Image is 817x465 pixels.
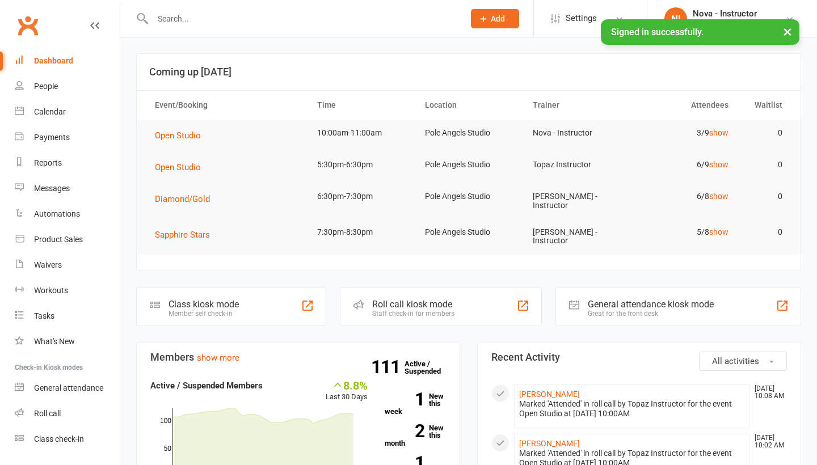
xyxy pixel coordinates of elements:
td: 6:30pm-7:30pm [307,183,415,210]
span: Open Studio [155,130,201,141]
button: All activities [699,352,787,371]
div: Calendar [34,107,66,116]
a: Clubworx [14,11,42,40]
a: [PERSON_NAME] [519,439,580,448]
div: Tasks [34,311,54,320]
div: Pole Angels [693,19,757,29]
th: Location [415,91,523,120]
td: [PERSON_NAME] - Instructor [523,183,630,219]
div: 8.8% [326,379,368,391]
span: Diamond/Gold [155,194,210,204]
button: Add [471,9,519,28]
button: Open Studio [155,160,209,174]
time: [DATE] 10:08 AM [749,385,786,400]
a: What's New [15,329,120,354]
a: show [709,227,728,236]
strong: 2 [385,422,424,439]
th: Trainer [523,91,630,120]
a: Product Sales [15,227,120,252]
td: 6/9 [630,151,738,178]
td: Pole Angels Studio [415,151,523,178]
a: Tasks [15,303,120,329]
a: Waivers [15,252,120,278]
td: 0 [739,151,793,178]
td: 0 [739,183,793,210]
div: Last 30 Days [326,379,368,403]
th: Time [307,91,415,120]
a: Messages [15,176,120,201]
a: General attendance kiosk mode [15,375,120,401]
td: Nova - Instructor [523,120,630,146]
span: Sapphire Stars [155,230,210,240]
div: Marked 'Attended' in roll call by Topaz Instructor for the event Open Studio at [DATE] 10:00AM [519,399,744,418]
time: [DATE] 10:02 AM [749,434,786,449]
a: Automations [15,201,120,227]
td: [PERSON_NAME] - Instructor [523,219,630,255]
strong: Active / Suspended Members [150,381,263,391]
td: 0 [739,120,793,146]
span: All activities [712,356,759,366]
a: Reports [15,150,120,176]
div: General attendance kiosk mode [588,299,714,310]
a: 2New this month [385,424,446,447]
td: 0 [739,219,793,246]
div: Automations [34,209,80,218]
button: Open Studio [155,129,209,142]
a: show [709,128,728,137]
div: General attendance [34,383,103,392]
td: 5/8 [630,219,738,246]
td: Pole Angels Studio [415,219,523,246]
td: Pole Angels Studio [415,120,523,146]
a: Calendar [15,99,120,125]
a: 1New this week [385,392,446,415]
td: 7:30pm-8:30pm [307,219,415,246]
h3: Coming up [DATE] [149,66,788,78]
button: Diamond/Gold [155,192,218,206]
span: Open Studio [155,162,201,172]
div: Messages [34,184,70,193]
div: Reports [34,158,62,167]
a: show more [197,353,239,363]
div: Great for the front desk [588,310,714,318]
div: Member self check-in [169,310,239,318]
div: Roll call kiosk mode [372,299,454,310]
th: Event/Booking [145,91,307,120]
strong: 1 [385,391,424,408]
div: Roll call [34,409,61,418]
span: Add [491,14,505,23]
div: Dashboard [34,56,73,65]
td: 3/9 [630,120,738,146]
h3: Recent Activity [491,352,787,363]
td: 6/8 [630,183,738,210]
a: Payments [15,125,120,150]
td: 10:00am-11:00am [307,120,415,146]
div: Payments [34,133,70,142]
div: Class kiosk mode [169,299,239,310]
span: Settings [566,6,597,31]
a: [PERSON_NAME] [519,390,580,399]
div: Waivers [34,260,62,269]
a: show [709,192,728,201]
button: Sapphire Stars [155,228,218,242]
div: Product Sales [34,235,83,244]
div: Staff check-in for members [372,310,454,318]
button: × [777,19,798,44]
input: Search... [149,11,456,27]
td: Topaz Instructor [523,151,630,178]
div: Class check-in [34,434,84,443]
a: Class kiosk mode [15,426,120,452]
a: show [709,160,728,169]
td: Pole Angels Studio [415,183,523,210]
div: NI [664,7,687,30]
a: 111Active / Suspended [405,352,454,383]
h3: Members [150,352,446,363]
td: 5:30pm-6:30pm [307,151,415,178]
a: Roll call [15,401,120,426]
div: Workouts [34,286,68,295]
strong: 111 [371,358,405,375]
th: Attendees [630,91,738,120]
a: Dashboard [15,48,120,74]
a: Workouts [15,278,120,303]
div: What's New [34,337,75,346]
span: Signed in successfully. [611,27,704,37]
